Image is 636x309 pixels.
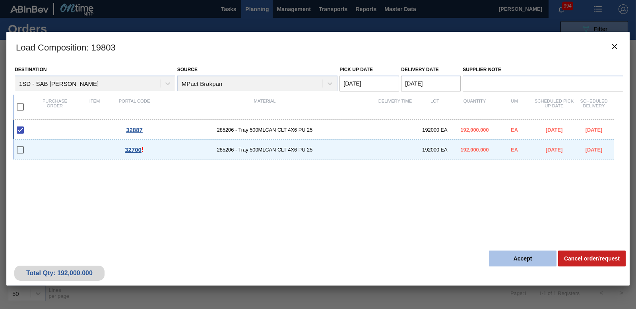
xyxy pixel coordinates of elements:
div: Go to Order [114,126,154,133]
div: Delivery Time [375,99,415,115]
h3: Load Composition : 19803 [6,32,630,62]
span: EA [511,127,518,133]
div: 192000 EA [415,147,455,153]
span: 192,000.000 [460,127,489,133]
div: Scheduled Delivery [574,99,614,115]
label: Pick up Date [339,67,373,72]
span: EA [511,147,518,153]
span: [DATE] [586,147,602,153]
span: 285206 - Tray 500MLCAN CLT 4X6 PU 25 [154,127,375,133]
span: 285206 - Tray 500MLCAN CLT 4X6 PU 25 [154,147,375,153]
div: Item [75,99,114,115]
div: Lot [415,99,455,115]
button: Accept [489,251,556,266]
button: Cancel order/request [558,251,626,266]
div: Scheduled Pick up Date [534,99,574,115]
span: [DATE] [546,147,562,153]
div: Portal code [114,99,154,115]
span: [DATE] [586,127,602,133]
div: Purchase order [35,99,75,115]
div: Material [154,99,375,115]
span: [DATE] [546,127,562,133]
input: mm/dd/yyyy [339,76,399,91]
span: 32887 [126,126,143,133]
div: This Order is part of another Load Composition, Go to Order [114,146,154,154]
span: ! [142,146,144,154]
span: 32700 [125,146,142,153]
div: 192000 EA [415,127,455,133]
div: Quantity [455,99,494,115]
label: Supplier Note [463,64,623,76]
label: Source [177,67,198,72]
span: 192,000.000 [460,147,489,153]
label: Destination [15,67,47,72]
input: mm/dd/yyyy [401,76,461,91]
label: Delivery Date [401,67,438,72]
div: Total Qty: 192,000.000 [20,270,99,277]
div: UM [494,99,534,115]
